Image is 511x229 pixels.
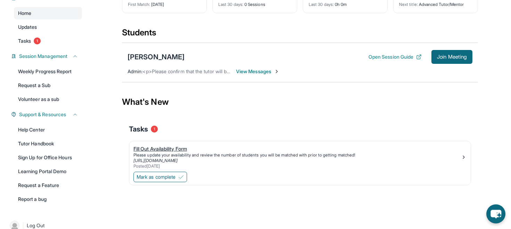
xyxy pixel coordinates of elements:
a: Tutor Handbook [14,137,82,150]
span: First Match : [128,2,150,7]
a: Request a Feature [14,179,82,192]
span: Last 30 days : [218,2,243,7]
span: <p>Please confirm that the tutor will be able to attend your first assigned meeting time before j... [143,68,394,74]
a: Fill Out Availability FormPlease update your availability and review the number of students you w... [129,141,471,170]
span: Log Out [27,222,45,229]
a: Report a bug [14,193,82,205]
button: chat-button [486,204,505,223]
span: Join Meeting [437,55,467,59]
span: Session Management [19,53,67,60]
div: Please update your availability and review the number of students you will be matched with prior ... [133,152,461,158]
a: Help Center [14,124,82,136]
button: Join Meeting [431,50,472,64]
span: Mark as complete [137,173,176,180]
div: What's New [122,87,478,117]
span: View Messages [236,68,279,75]
button: Session Management [16,53,78,60]
a: Learning Portal Demo [14,165,82,178]
a: [URL][DOMAIN_NAME] [133,158,178,163]
button: Mark as complete [133,172,187,182]
a: Updates [14,21,82,33]
span: Support & Resources [19,111,66,118]
span: Last 30 days : [309,2,334,7]
a: Home [14,7,82,19]
div: Students [122,27,478,42]
button: Open Session Guide [368,53,422,60]
div: [PERSON_NAME] [128,52,185,62]
a: Request a Sub [14,79,82,92]
span: Tasks [18,37,31,44]
span: Next title : [399,2,418,7]
span: Tasks [129,124,148,134]
span: 1 [151,126,158,133]
button: Support & Resources [16,111,78,118]
span: Admin : [128,68,143,74]
span: Home [18,10,31,17]
div: Posted [DATE] [133,163,461,169]
img: Mark as complete [178,174,184,180]
div: Fill Out Availability Form [133,145,461,152]
a: Tasks1 [14,35,82,47]
a: Volunteer as a sub [14,93,82,105]
span: 1 [34,37,41,44]
span: Updates [18,24,37,31]
a: Weekly Progress Report [14,65,82,78]
a: Sign Up for Office Hours [14,151,82,164]
img: Chevron-Right [274,69,279,74]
